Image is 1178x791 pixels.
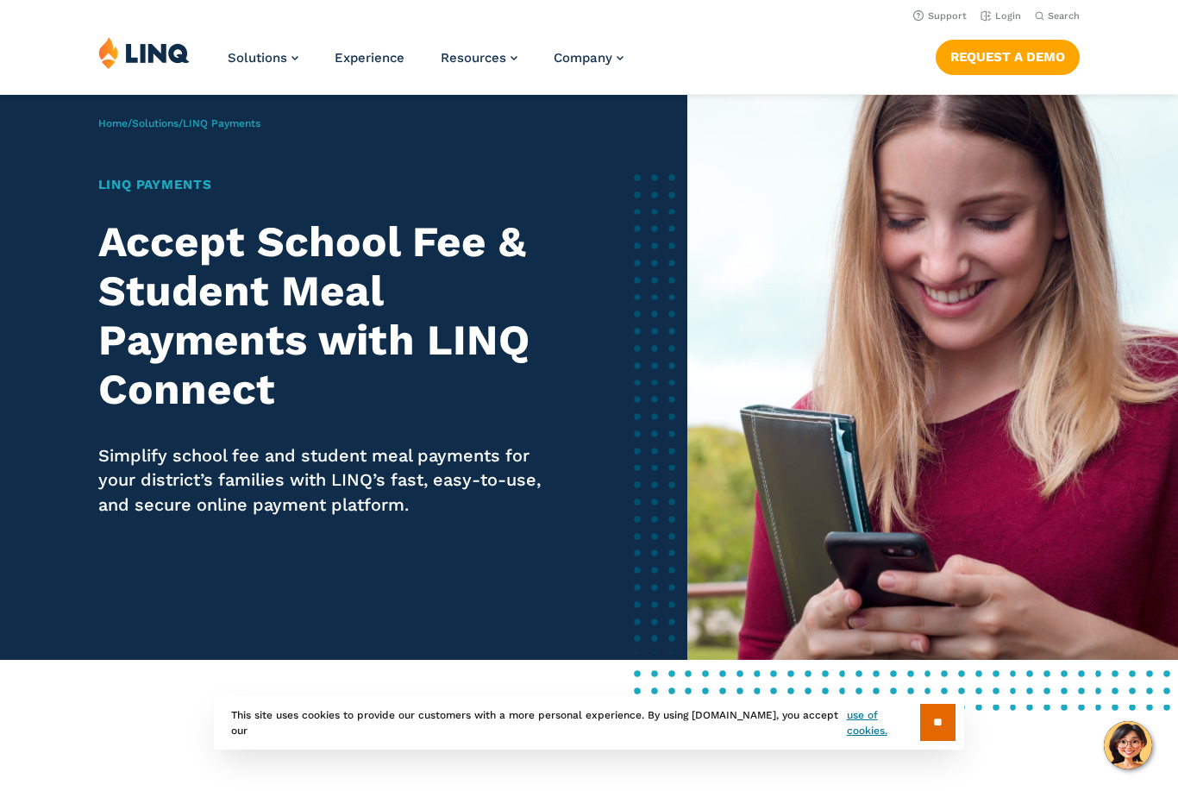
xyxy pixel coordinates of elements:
div: This site uses cookies to provide our customers with a more personal experience. By using [DOMAIN... [214,695,964,750]
button: Hello, have a question? Let’s chat. [1104,721,1152,769]
h1: LINQ Payments [98,175,562,195]
span: Company [554,50,612,66]
img: LINQ Payments [687,95,1178,660]
span: Search [1048,10,1080,22]
span: / / [98,117,260,129]
a: Solutions [132,117,179,129]
span: LINQ Payments [183,117,260,129]
h2: Accept School Fee & Student Meal Payments with LINQ Connect [98,217,562,413]
a: Experience [335,50,404,66]
span: Solutions [228,50,287,66]
nav: Primary Navigation [228,36,623,93]
a: use of cookies. [847,707,920,738]
a: Home [98,117,128,129]
img: LINQ | K‑12 Software [98,36,190,69]
a: Resources [441,50,517,66]
a: Request a Demo [936,40,1080,74]
a: Support [913,10,967,22]
span: Resources [441,50,506,66]
nav: Button Navigation [936,36,1080,74]
p: Simplify school fee and student meal payments for your district’s families with LINQ’s fast, easy... [98,443,562,518]
a: Login [981,10,1021,22]
a: Solutions [228,50,298,66]
button: Open Search Bar [1035,9,1080,22]
a: Company [554,50,623,66]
